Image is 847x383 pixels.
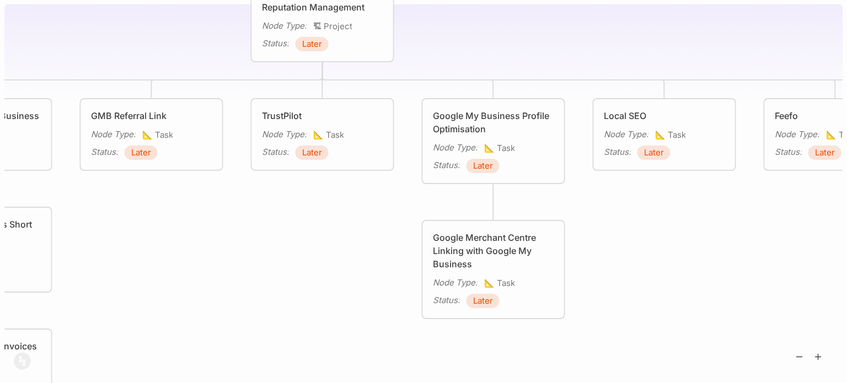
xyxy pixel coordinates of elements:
[604,109,725,122] div: Local SEO
[484,142,515,155] span: Task
[775,145,802,159] div: Status :
[421,219,566,320] div: Google Merchant Centre Linking with Google My BusinessNode Type:📐TaskStatus:Later
[473,294,493,308] span: Later
[142,130,155,140] i: 📐
[313,130,326,140] i: 📐
[826,130,839,140] i: 📐
[91,128,136,141] div: Node Type :
[433,294,460,307] div: Status :
[433,159,460,172] div: Status :
[592,98,737,171] div: Local SEONode Type:📐TaskStatus:Later
[313,128,344,142] span: Task
[775,128,819,141] div: Node Type :
[131,146,151,159] span: Later
[142,128,173,142] span: Task
[655,130,668,140] i: 📐
[13,352,31,370] img: svg%3e
[302,146,322,159] span: Later
[473,159,493,172] span: Later
[421,98,566,185] div: Google My Business Profile OptimisationNode Type:📐TaskStatus:Later
[262,1,383,14] div: Reputation Management
[313,21,324,31] i: 🏗
[655,128,686,142] span: Task
[262,37,289,50] div: Status :
[604,145,631,159] div: Status :
[484,143,497,153] i: 📐
[815,146,835,159] span: Later
[262,109,383,122] div: TrustPilot
[484,278,497,288] i: 📐
[433,276,478,289] div: Node Type :
[250,98,395,171] div: TrustPilotNode Type:📐TaskStatus:Later
[262,145,289,159] div: Status :
[313,20,352,33] span: Project
[91,145,118,159] div: Status :
[433,109,554,136] div: Google My Business Profile Optimisation
[433,141,478,154] div: Node Type :
[302,37,322,51] span: Later
[644,146,664,159] span: Later
[484,277,515,290] span: Task
[262,19,307,33] div: Node Type :
[604,128,648,141] div: Node Type :
[91,109,212,122] div: GMB Referral Link
[433,231,554,271] div: Google Merchant Centre Linking with Google My Business
[79,98,224,171] div: GMB Referral LinkNode Type:📐TaskStatus:Later
[262,128,307,141] div: Node Type :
